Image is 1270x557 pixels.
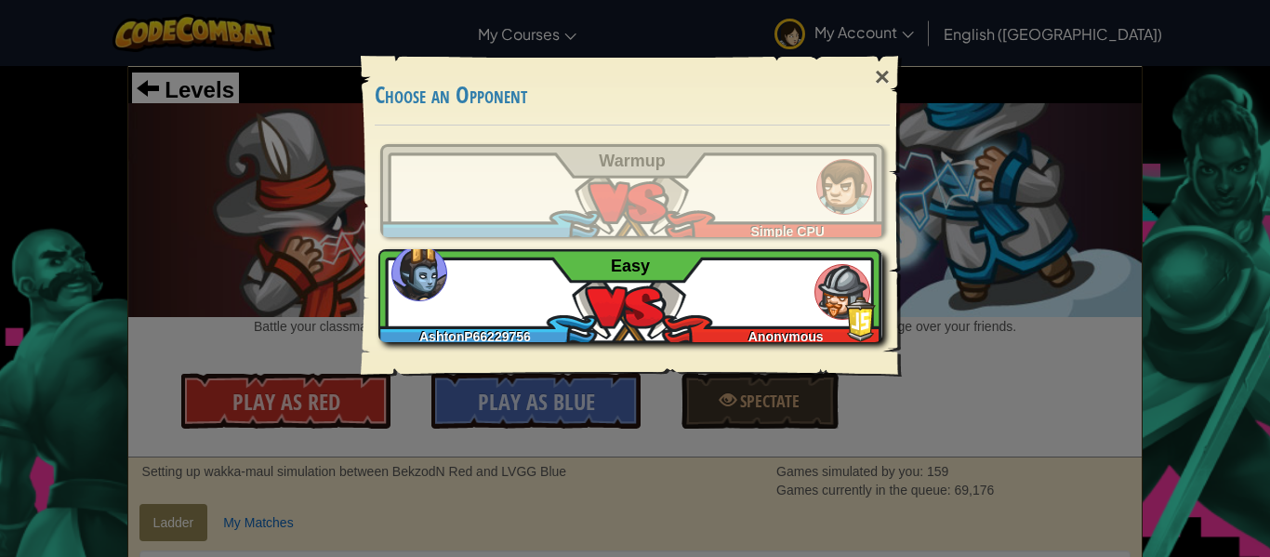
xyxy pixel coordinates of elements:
div: × [861,50,904,104]
span: AshtonP66229756 [419,329,531,344]
img: humans_ladder_easy.png [814,264,870,320]
span: Easy [611,257,650,275]
img: humans_ladder_tutorial.png [816,159,872,215]
span: Simple CPU [751,224,825,239]
span: Warmup [599,152,665,170]
a: Simple CPU [380,144,884,237]
h3: Choose an Opponent [375,83,890,108]
span: Anonymous [748,329,824,344]
a: AshtonP66229756Anonymous [380,249,884,342]
img: ogres_ladder_easy.png [391,245,447,301]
